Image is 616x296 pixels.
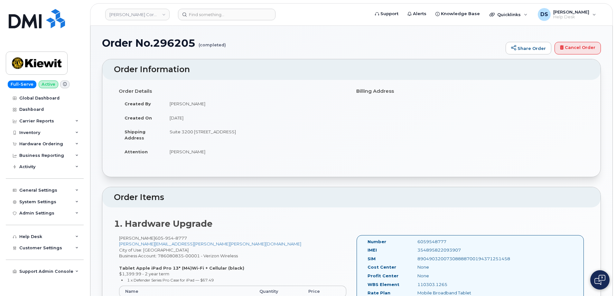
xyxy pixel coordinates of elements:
label: WBS Element [368,282,399,288]
strong: Shipping Address [125,129,145,140]
a: Share Order [506,42,551,55]
span: 8777 [174,235,187,241]
td: Suite 3200 [STREET_ADDRESS] [164,125,347,145]
span: 605 [155,235,187,241]
h2: Order Information [114,65,589,74]
small: (completed) [199,37,226,47]
h1: Order No.296205 [102,37,502,49]
strong: Tablet Apple iPad Pro 13" (M4)Wi-Fi + Cellular (black) [119,265,244,271]
a: [PERSON_NAME][EMAIL_ADDRESS][PERSON_NAME][PERSON_NAME][DOMAIN_NAME] [119,241,301,246]
span: 954 [163,235,174,241]
div: 6059548777 [413,239,483,245]
td: [PERSON_NAME] [164,145,347,159]
div: 354895822093907 [413,247,483,253]
a: Cancel Order [555,42,601,55]
strong: Created On [125,115,152,120]
small: 1 x Defender Series Pro Case for iPad — $67.49 [127,278,214,282]
strong: Created By [125,101,151,106]
div: None [413,273,483,279]
td: [DATE] [164,111,347,125]
div: 110303.1265 [413,282,483,288]
label: SIM [368,256,376,262]
strong: 1. Hardware Upgrade [114,218,212,229]
label: Number [368,239,386,245]
img: Open chat [594,275,605,285]
h4: Billing Address [356,89,584,94]
h4: Order Details [119,89,347,94]
label: Profit Center [368,273,398,279]
label: Rate Plan [368,290,390,296]
label: Cost Center [368,264,396,270]
label: IMEI [368,247,377,253]
div: None [413,264,483,270]
div: 89049032007308888700194371251458 [413,256,483,262]
td: [PERSON_NAME] [164,97,347,111]
h2: Order Items [114,193,589,202]
strong: Attention [125,149,148,154]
